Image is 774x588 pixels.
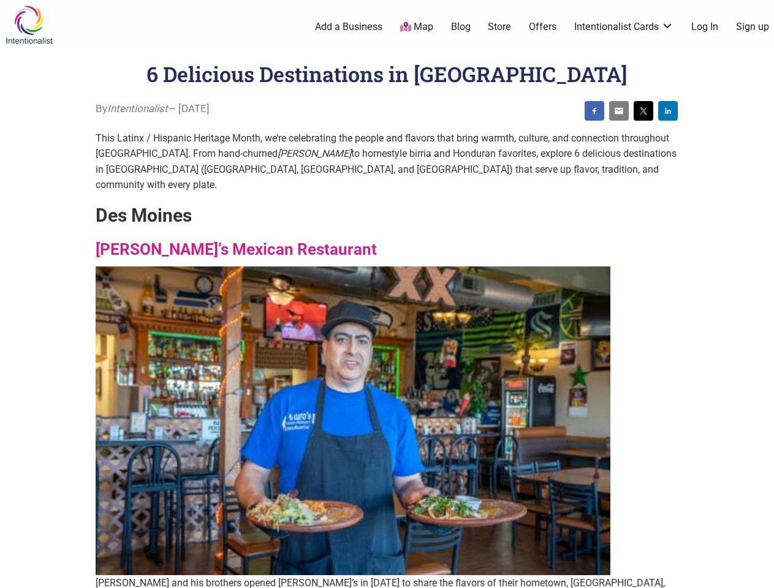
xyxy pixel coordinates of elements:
[278,148,351,159] em: [PERSON_NAME]
[400,20,433,34] a: Map
[96,130,678,193] p: This Latinx / Hispanic Heritage Month, we’re celebrating the people and flavors that bring warmth...
[96,266,610,575] img: Arturo's Mexican Restaurant owner holding two plates of food
[96,101,210,117] span: By — [DATE]
[590,106,599,116] img: facebook sharing button
[574,20,673,34] a: Intentionalist Cards
[691,20,718,34] a: Log In
[96,240,377,258] a: [PERSON_NAME]’s Mexican Restaurant
[639,106,648,116] img: twitter sharing button
[451,20,471,34] a: Blog
[146,60,628,88] h1: 6 Delicious Destinations in [GEOGRAPHIC_DATA]
[315,20,382,34] a: Add a Business
[107,102,168,115] i: Intentionalist
[663,106,673,116] img: linkedin sharing button
[488,20,511,34] a: Store
[96,205,192,226] strong: Des Moines
[614,106,624,116] img: email sharing button
[529,20,556,34] a: Offers
[736,20,769,34] a: Sign up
